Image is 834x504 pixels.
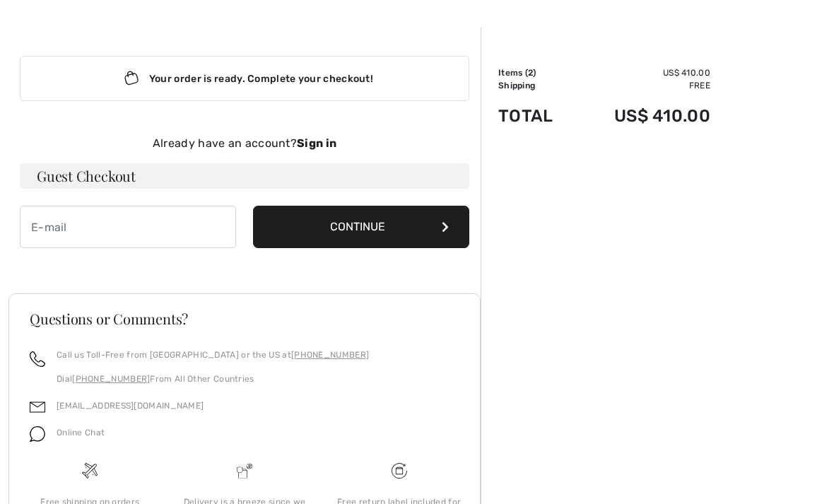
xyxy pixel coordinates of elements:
img: chat [30,426,45,442]
input: E-mail [20,206,236,248]
span: Online Chat [57,428,105,438]
td: Total [498,92,575,140]
a: [EMAIL_ADDRESS][DOMAIN_NAME] [57,401,204,411]
img: Free shipping on orders over $99 [392,463,407,479]
span: 2 [528,68,533,78]
img: email [30,399,45,415]
td: Items ( ) [498,66,575,79]
strong: Sign in [297,136,336,150]
div: Already have an account? [20,135,469,152]
a: [PHONE_NUMBER] [291,350,369,360]
p: Call us Toll-Free from [GEOGRAPHIC_DATA] or the US at [57,348,369,361]
td: US$ 410.00 [575,66,710,79]
td: Shipping [498,79,575,92]
h3: Guest Checkout [20,163,469,189]
div: Your order is ready. Complete your checkout! [20,56,469,101]
img: call [30,351,45,367]
p: Dial From All Other Countries [57,373,369,385]
h3: Questions or Comments? [30,312,459,326]
td: Free [575,79,710,92]
td: US$ 410.00 [575,92,710,140]
button: Continue [253,206,469,248]
img: Free shipping on orders over $99 [82,463,98,479]
a: [PHONE_NUMBER] [72,374,150,384]
img: Delivery is a breeze since we pay the duties! [237,463,252,479]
